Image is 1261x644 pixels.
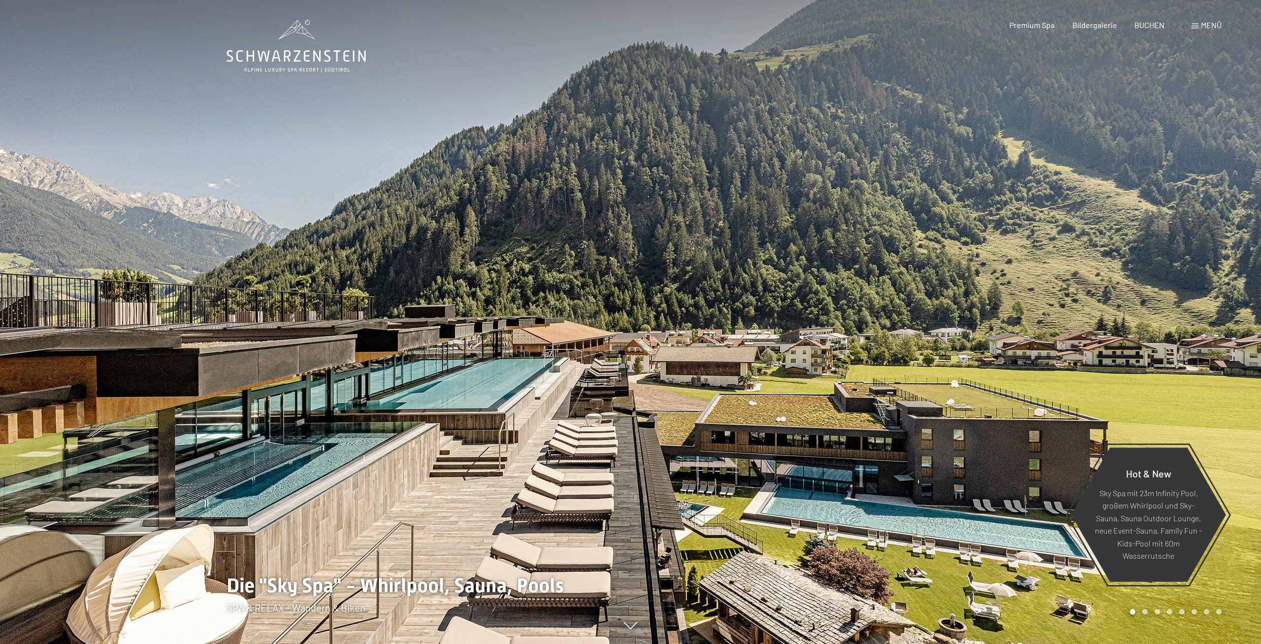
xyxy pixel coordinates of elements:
[1216,609,1222,614] div: Carousel Page 8
[1095,486,1202,562] p: Sky Spa mit 23m Infinity Pool, großem Whirlpool und Sky-Sauna, Sauna Outdoor Lounge, neue Event-S...
[1072,20,1117,30] a: Bildergalerie
[1142,609,1148,614] div: Carousel Page 2
[1126,467,1171,479] span: Hot & New
[1127,609,1222,614] div: Carousel Pagination
[1155,609,1160,614] div: Carousel Page 3
[1204,609,1209,614] div: Carousel Page 7
[1009,20,1055,30] a: Premium Spa
[1201,20,1222,30] span: Menü
[1130,609,1135,614] div: Carousel Page 1 (Current Slide)
[1167,609,1172,614] div: Carousel Page 4
[1134,20,1164,30] a: BUCHEN
[1192,609,1197,614] div: Carousel Page 6
[1179,609,1185,614] div: Carousel Page 5
[1070,447,1227,582] a: Hot & New Sky Spa mit 23m Infinity Pool, großem Whirlpool und Sky-Sauna, Sauna Outdoor Lounge, ne...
